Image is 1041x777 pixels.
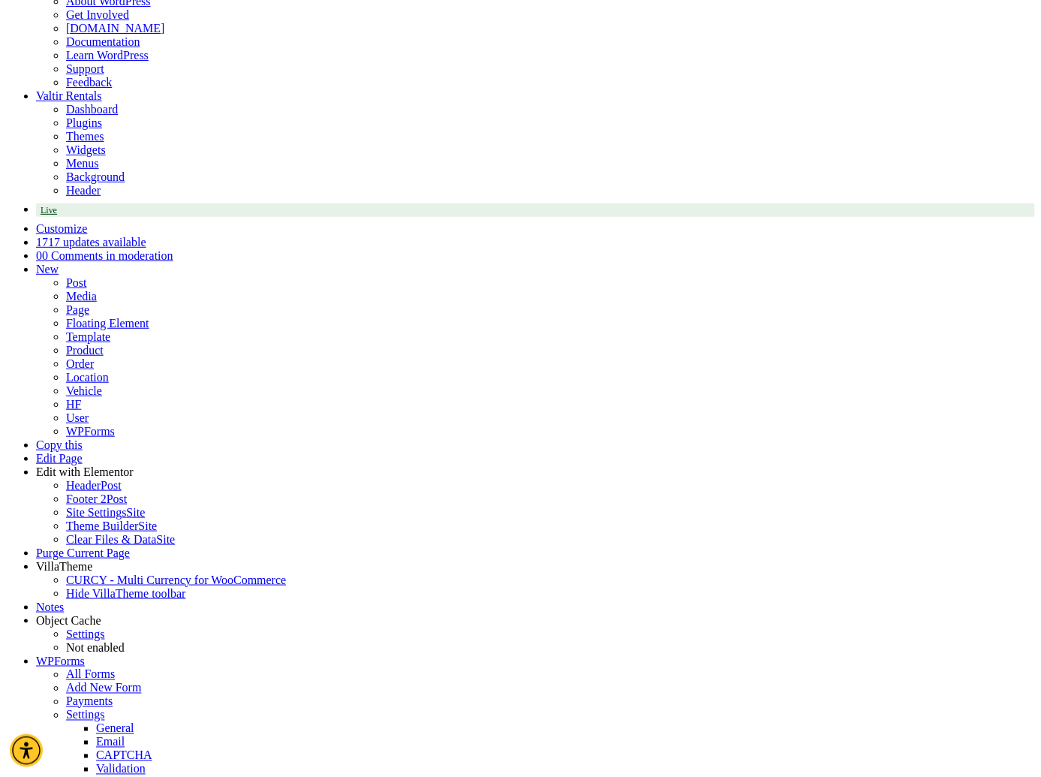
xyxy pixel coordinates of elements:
[66,520,138,532] span: Theme Builder
[66,682,141,694] a: Add New Form
[36,276,1035,438] ul: New
[66,506,145,519] a: Site SettingsSite
[126,506,145,519] span: Site
[66,157,99,170] a: Menus
[96,736,125,748] a: Email
[36,452,83,465] a: Edit Page
[42,249,173,262] span: 0 Comments in moderation
[66,533,175,546] a: Clear Files & DataSite
[36,560,1035,574] div: VillaTheme
[36,655,85,667] a: WPForms
[36,22,1035,89] ul: About WordPress
[66,303,89,316] a: Page
[66,357,94,370] a: Order
[36,130,1035,197] ul: Valtir Rentals
[66,116,102,129] a: Plugins
[36,249,42,262] span: 0
[66,76,112,89] a: Feedback
[36,103,1035,130] ul: Valtir Rentals
[66,49,149,62] a: Learn WordPress
[66,641,1035,655] div: Status: Not enabled
[66,290,97,303] a: Media
[66,398,81,411] a: HF
[36,465,134,478] span: Edit with Elementor
[36,547,130,559] a: Purge Current Page
[156,533,175,546] span: Site
[66,709,105,721] a: Settings
[66,276,87,289] a: Post
[66,22,165,35] a: [DOMAIN_NAME]
[101,479,122,492] span: Post
[66,330,110,343] a: Template
[66,411,89,424] a: User
[66,8,129,21] a: Get Involved
[66,384,102,397] a: Vehicle
[66,371,109,384] a: Location
[66,479,122,492] a: HeaderPost
[36,438,83,451] a: Copy this
[66,520,157,532] a: Theme BuilderSite
[66,492,127,505] a: Footer 2Post
[66,492,107,505] span: Footer 2
[66,317,149,330] a: Floating Element
[36,222,87,235] a: Customize
[66,506,126,519] span: Site Settings
[66,143,106,156] a: Widgets
[66,587,186,600] span: Hide VillaTheme toolbar
[66,62,104,75] a: Support
[66,344,104,357] a: Product
[96,722,134,735] a: General
[66,533,156,546] span: Clear Files & Data
[66,574,286,586] a: CURCY - Multi Currency for WooCommerce
[96,749,152,762] a: CAPTCHA
[36,263,59,276] span: New
[107,492,128,505] span: Post
[66,695,113,708] a: Payments
[66,103,118,116] a: Dashboard
[36,601,64,613] a: Notes
[66,425,115,438] a: WPForms
[36,203,1035,217] a: Live
[66,628,105,640] a: Settings
[36,614,1035,628] div: Object Cache
[96,763,146,775] a: Validation
[48,236,146,248] span: 17 updates available
[66,479,101,492] span: Header
[66,170,125,183] a: Background
[66,130,104,143] a: Themes
[36,236,48,248] span: 17
[66,35,140,48] a: Documentation
[138,520,157,532] span: Site
[36,89,102,102] a: Valtir Rentals
[66,668,115,681] a: All Forms
[66,184,101,197] a: Header
[10,734,43,767] div: Accessibility Menu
